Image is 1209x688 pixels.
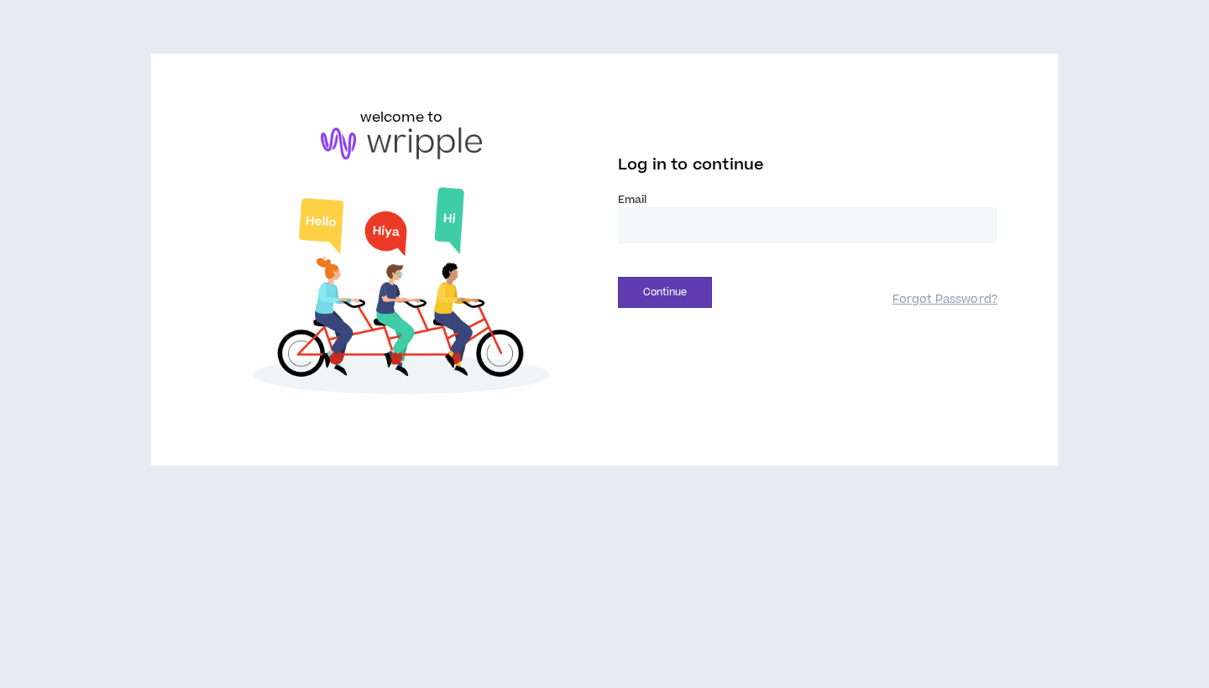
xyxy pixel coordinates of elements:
h6: welcome to [360,107,443,128]
img: logo-brand.png [321,128,482,159]
label: Email [618,192,997,207]
span: Log in to continue [618,154,764,175]
img: Welcome to Wripple [212,176,591,413]
a: Forgot Password? [892,292,997,308]
button: Continue [618,277,712,308]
